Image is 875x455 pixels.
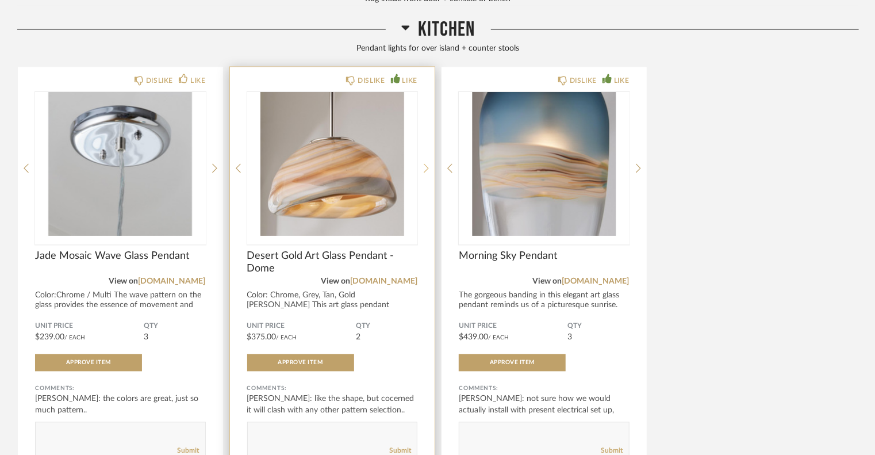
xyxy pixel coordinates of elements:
[35,334,64,342] span: $239.00
[144,322,206,331] span: QTY
[35,383,206,395] div: Comments:
[247,250,418,276] span: Desert Gold Art Glass Pendant - Dome
[146,75,173,86] div: DISLIKE
[35,291,206,320] div: Color:Chrome / Multi The wave pattern on the glass provides the essence of movement and is...
[247,354,354,372] button: Approve Item
[459,92,630,236] div: 2
[356,322,417,331] span: QTY
[109,278,139,286] span: View on
[419,17,475,42] span: Kitchen
[35,322,144,331] span: Unit Price
[66,360,111,366] span: Approve Item
[277,335,297,341] span: / Each
[321,278,350,286] span: View on
[570,75,597,86] div: DISLIKE
[247,322,356,331] span: Unit Price
[17,43,859,55] div: Pendant lights for over island + counter stools
[459,92,630,236] img: undefined
[402,75,417,86] div: LIKE
[358,75,385,86] div: DISLIKE
[488,335,509,341] span: / Each
[568,334,573,342] span: 3
[459,291,630,320] div: The gorgeous banding in this elegant art glass pendant reminds us of a picturesque sunrise. B...
[144,334,149,342] span: 3
[568,322,630,331] span: QTY
[356,334,360,342] span: 2
[247,92,418,236] div: 1
[459,393,630,416] div: [PERSON_NAME]: not sure how we would actually install with present electrical set up,
[350,278,417,286] a: [DOMAIN_NAME]
[247,393,418,416] div: [PERSON_NAME]: like the shape, but cocerned it will clash with any other pattern selection..
[35,92,206,236] div: 3
[533,278,562,286] span: View on
[35,354,142,372] button: Approve Item
[459,354,566,372] button: Approve Item
[614,75,629,86] div: LIKE
[459,322,568,331] span: Unit Price
[64,335,85,341] span: / Each
[247,291,418,320] div: Color: Chrome, Grey, Tan, Gold [PERSON_NAME] This art glass pendant captures the beauty of the de...
[35,393,206,416] div: [PERSON_NAME]: the colors are great, just so much pattern..
[139,278,206,286] a: [DOMAIN_NAME]
[35,92,206,236] img: undefined
[562,278,630,286] a: [DOMAIN_NAME]
[278,360,323,366] span: Approve Item
[190,75,205,86] div: LIKE
[247,383,418,395] div: Comments:
[247,334,277,342] span: $375.00
[459,383,630,395] div: Comments:
[35,250,206,263] span: Jade Mosaic Wave Glass Pendant
[247,92,418,236] img: undefined
[459,250,630,263] span: Morning Sky Pendant
[459,334,488,342] span: $439.00
[490,360,535,366] span: Approve Item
